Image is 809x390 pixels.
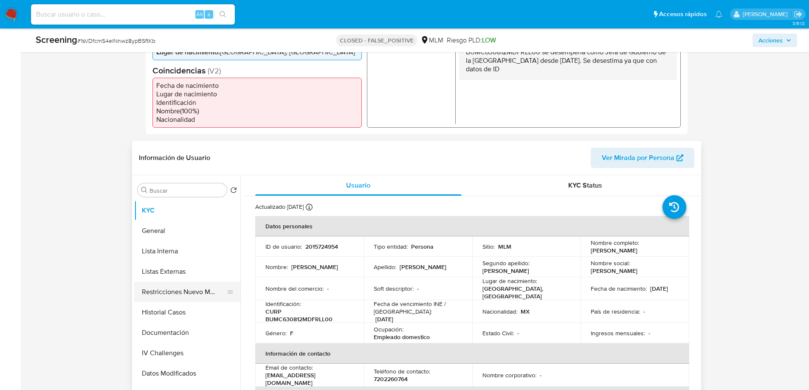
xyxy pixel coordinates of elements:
p: - [643,308,645,315]
button: Listas Externas [134,261,240,282]
p: [PERSON_NAME] [291,263,338,271]
div: MLM [420,36,443,45]
p: Fecha de nacimiento : [591,285,647,292]
button: IV Challenges [134,343,240,363]
span: # 1sVDfcmS4elNnwz8ypBSftKb [77,36,155,45]
p: Teléfono de contacto : [374,368,430,375]
th: Información de contacto [255,343,689,364]
p: Identificación : [265,300,301,308]
p: Nombre social : [591,259,630,267]
p: F [290,329,293,337]
a: Notificaciones [715,11,722,18]
h1: Información de Usuario [139,154,210,162]
p: Email de contacto : [265,364,313,371]
p: Ocupación : [374,325,403,333]
p: Apellido : [374,263,396,271]
p: CLOSED - FALSE_POSITIVE [336,34,417,46]
span: s [208,10,210,18]
button: Documentación [134,323,240,343]
button: KYC [134,200,240,221]
p: Lugar de nacimiento : [482,277,537,285]
button: Lista Interna [134,241,240,261]
p: - [327,285,329,292]
p: - [648,329,650,337]
p: Persona [411,243,434,250]
p: [PERSON_NAME] [482,267,529,275]
span: Usuario [346,180,370,190]
p: [DATE] [375,315,393,323]
p: - [540,371,541,379]
button: search-icon [214,8,231,20]
a: Salir [794,10,803,19]
span: 3.151.0 [792,20,805,27]
p: MLM [498,243,511,250]
p: Sitio : [482,243,495,250]
button: Restricciones Nuevo Mundo [134,282,234,302]
p: Nombre : [265,263,288,271]
p: 2015724954 [305,243,338,250]
button: General [134,221,240,241]
p: [GEOGRAPHIC_DATA], [GEOGRAPHIC_DATA] [482,285,567,300]
span: Accesos rápidos [659,10,707,19]
p: 7202260764 [374,375,408,383]
b: Screening [36,33,77,46]
span: Riesgo PLD: [447,36,496,45]
p: MX [521,308,530,315]
span: Acciones [758,34,783,47]
p: Nombre corporativo : [482,371,536,379]
p: [PERSON_NAME] [591,247,637,254]
p: País de residencia : [591,308,640,315]
button: Historial Casos [134,302,240,323]
p: Ingresos mensuales : [591,329,645,337]
p: [DATE] [650,285,668,292]
p: Soft descriptor : [374,285,414,292]
button: Volver al orden por defecto [230,187,237,196]
span: KYC Status [568,180,602,190]
p: Género : [265,329,287,337]
button: Acciones [753,34,797,47]
th: Datos personales [255,216,689,236]
p: Actualizado [DATE] [255,203,304,211]
p: [PERSON_NAME] [400,263,446,271]
p: [PERSON_NAME] [591,267,637,275]
button: Ver Mirada por Persona [591,148,694,168]
button: Buscar [141,187,148,194]
p: - [417,285,419,292]
input: Buscar usuario o caso... [31,9,235,20]
button: Datos Modificados [134,363,240,384]
p: Empleado domestico [374,333,430,341]
p: Nombre del comercio : [265,285,324,292]
p: Estado Civil : [482,329,514,337]
p: Fecha de vencimiento INE / [GEOGRAPHIC_DATA] : [374,300,462,315]
p: [EMAIL_ADDRESS][DOMAIN_NAME] [265,371,350,387]
input: Buscar [149,187,223,194]
p: Nombre completo : [591,239,639,247]
p: CURP BUMC630812MDFRLL00 [265,308,350,323]
p: Segundo apellido : [482,259,530,267]
p: ID de usuario : [265,243,302,250]
span: Ver Mirada por Persona [602,148,674,168]
p: Nacionalidad : [482,308,517,315]
p: Tipo entidad : [374,243,408,250]
span: Alt [196,10,203,18]
p: - [517,329,519,337]
p: nicolas.tyrkiel@mercadolibre.com [743,10,791,18]
span: LOW [482,35,496,45]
